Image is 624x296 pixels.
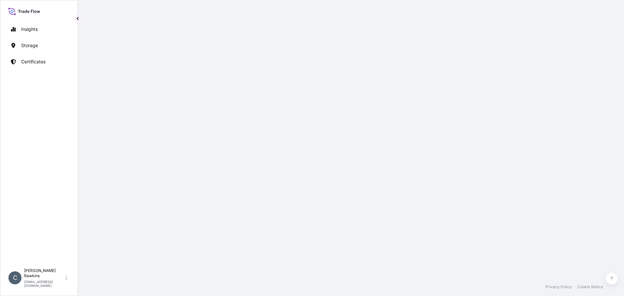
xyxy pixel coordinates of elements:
p: [PERSON_NAME] Rawkins [24,268,64,278]
p: Certificates [21,58,45,65]
a: Privacy Policy [545,284,572,290]
a: Storage [6,39,72,52]
a: Cookie Notice [577,284,603,290]
p: [EMAIL_ADDRESS][DOMAIN_NAME] [24,280,64,288]
a: Insights [6,23,72,36]
a: Certificates [6,55,72,68]
p: Storage [21,42,38,49]
p: Insights [21,26,38,32]
span: C [13,275,17,281]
